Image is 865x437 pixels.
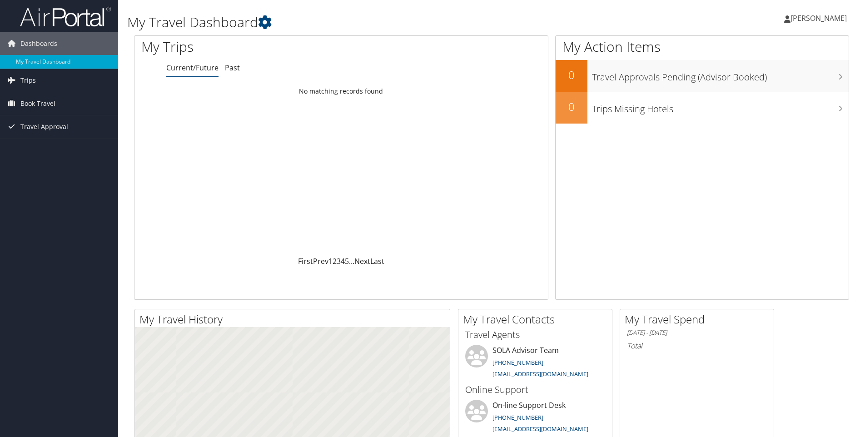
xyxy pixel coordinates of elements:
[627,328,767,337] h6: [DATE] - [DATE]
[166,63,219,73] a: Current/Future
[784,5,856,32] a: [PERSON_NAME]
[492,425,588,433] a: [EMAIL_ADDRESS][DOMAIN_NAME]
[354,256,370,266] a: Next
[141,37,369,56] h1: My Trips
[20,32,57,55] span: Dashboards
[20,92,55,115] span: Book Travel
[349,256,354,266] span: …
[556,37,849,56] h1: My Action Items
[627,341,767,351] h6: Total
[492,358,543,367] a: [PHONE_NUMBER]
[492,370,588,378] a: [EMAIL_ADDRESS][DOMAIN_NAME]
[20,6,111,27] img: airportal-logo.png
[625,312,774,327] h2: My Travel Spend
[127,13,613,32] h1: My Travel Dashboard
[461,345,610,382] li: SOLA Advisor Team
[370,256,384,266] a: Last
[20,69,36,92] span: Trips
[592,66,849,84] h3: Travel Approvals Pending (Advisor Booked)
[341,256,345,266] a: 4
[556,99,587,114] h2: 0
[556,92,849,124] a: 0Trips Missing Hotels
[134,83,548,99] td: No matching records found
[333,256,337,266] a: 2
[592,98,849,115] h3: Trips Missing Hotels
[465,328,605,341] h3: Travel Agents
[225,63,240,73] a: Past
[556,67,587,83] h2: 0
[328,256,333,266] a: 1
[139,312,450,327] h2: My Travel History
[465,383,605,396] h3: Online Support
[492,413,543,422] a: [PHONE_NUMBER]
[20,115,68,138] span: Travel Approval
[790,13,847,23] span: [PERSON_NAME]
[461,400,610,437] li: On-line Support Desk
[463,312,612,327] h2: My Travel Contacts
[337,256,341,266] a: 3
[313,256,328,266] a: Prev
[556,60,849,92] a: 0Travel Approvals Pending (Advisor Booked)
[345,256,349,266] a: 5
[298,256,313,266] a: First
